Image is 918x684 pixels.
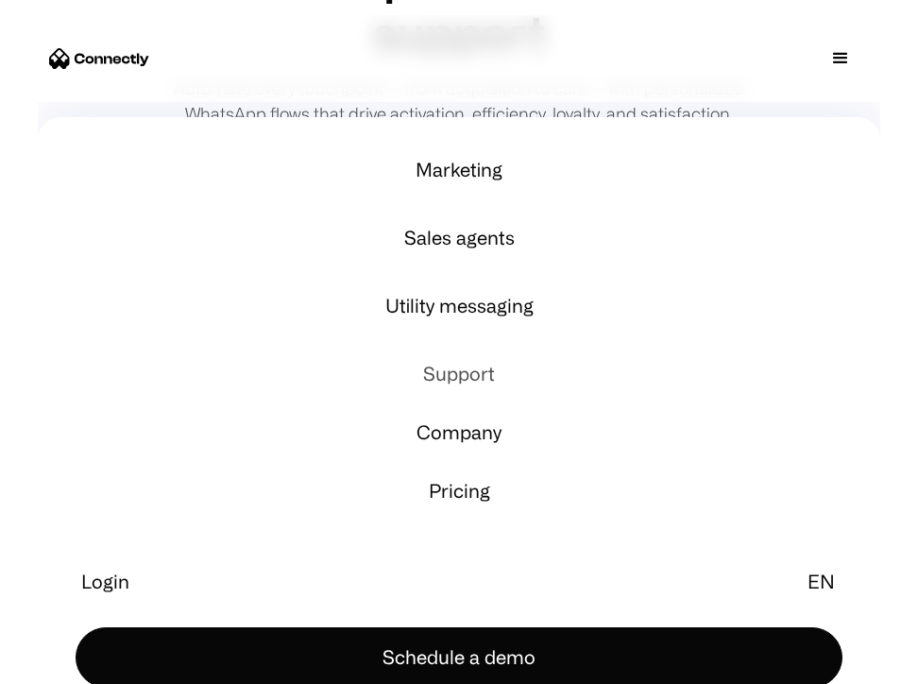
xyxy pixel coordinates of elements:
a: home [49,44,149,73]
div: Company [411,419,507,446]
div: en [800,574,842,590]
a: Login [76,559,135,605]
a: Utility messaging [60,283,858,329]
a: Support [60,351,858,397]
div: menu [812,30,869,87]
ul: Language list [38,651,113,677]
aside: Language selected: English [19,649,113,677]
a: Pricing [60,469,858,514]
a: Marketing [60,147,858,193]
div: Company [416,419,501,446]
div: en [807,574,835,590]
a: Sales agents [60,215,858,261]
